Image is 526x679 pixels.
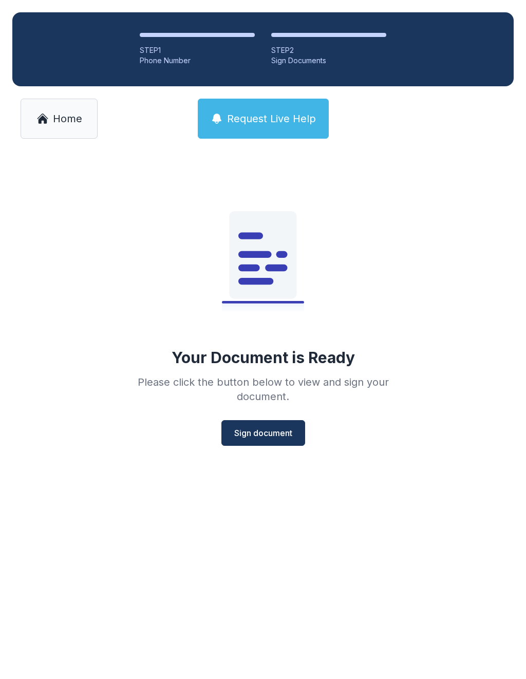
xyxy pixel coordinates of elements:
span: Sign document [234,427,292,439]
div: Your Document is Ready [172,348,355,367]
div: Please click the button below to view and sign your document. [115,375,411,404]
div: STEP 1 [140,45,255,55]
span: Request Live Help [227,111,316,126]
div: STEP 2 [271,45,386,55]
span: Home [53,111,82,126]
div: Phone Number [140,55,255,66]
div: Sign Documents [271,55,386,66]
